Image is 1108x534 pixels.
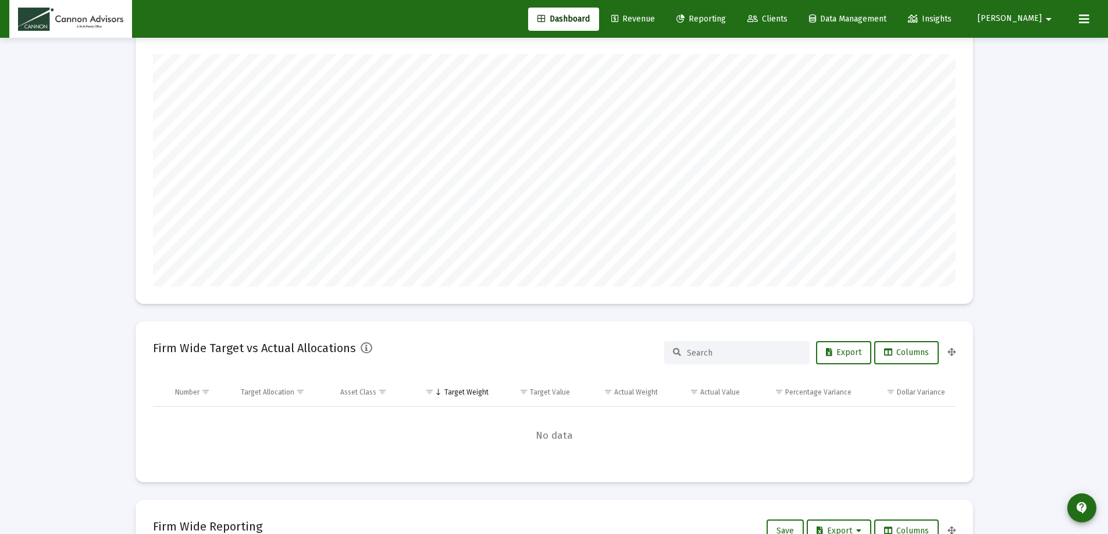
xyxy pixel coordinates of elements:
td: Column Target Value [497,378,579,406]
td: Column Target Allocation [233,378,332,406]
a: Data Management [800,8,896,31]
span: Insights [908,14,952,24]
div: Dollar Variance [897,388,945,397]
span: Show filter options for column 'Target Allocation' [296,388,305,396]
span: Show filter options for column 'Percentage Variance' [775,388,783,396]
td: Column Actual Value [666,378,748,406]
td: Column Asset Class [332,378,409,406]
span: Reporting [676,14,726,24]
span: Show filter options for column 'Target Value' [519,388,528,396]
span: Columns [884,347,929,357]
div: Actual Weight [614,388,658,397]
h2: Firm Wide Target vs Actual Allocations [153,339,356,357]
a: Clients [738,8,797,31]
mat-icon: contact_support [1075,501,1089,515]
div: Number [175,388,199,397]
div: Data grid [153,378,956,465]
div: Target Value [530,388,570,397]
a: Insights [899,8,961,31]
span: Export [826,347,861,357]
span: Show filter options for column 'Number' [201,388,210,396]
a: Reporting [667,8,735,31]
td: Column Target Weight [409,378,497,406]
a: Revenue [602,8,664,31]
img: Dashboard [18,8,123,31]
input: Search [687,348,801,358]
span: [PERSON_NAME] [978,14,1042,24]
button: Columns [874,341,939,364]
span: Show filter options for column 'Actual Value' [690,388,699,396]
span: Dashboard [537,14,590,24]
td: Column Percentage Variance [748,378,860,406]
span: Show filter options for column 'Dollar Variance' [886,388,895,396]
a: Dashboard [528,8,599,31]
button: Export [816,341,871,364]
button: [PERSON_NAME] [964,7,1070,30]
div: Target Weight [444,388,489,397]
span: No data [153,429,956,442]
td: Column Dollar Variance [860,378,955,406]
td: Column Number [167,378,233,406]
div: Asset Class [340,388,376,397]
td: Column Actual Weight [578,378,665,406]
div: Target Allocation [241,388,294,397]
span: Clients [747,14,788,24]
div: Actual Value [700,388,740,397]
span: Show filter options for column 'Actual Weight' [604,388,612,396]
span: Data Management [809,14,886,24]
mat-icon: arrow_drop_down [1042,8,1056,31]
span: Show filter options for column 'Target Weight' [425,388,434,396]
span: Show filter options for column 'Asset Class' [378,388,387,396]
span: Revenue [611,14,655,24]
div: Percentage Variance [785,388,852,397]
